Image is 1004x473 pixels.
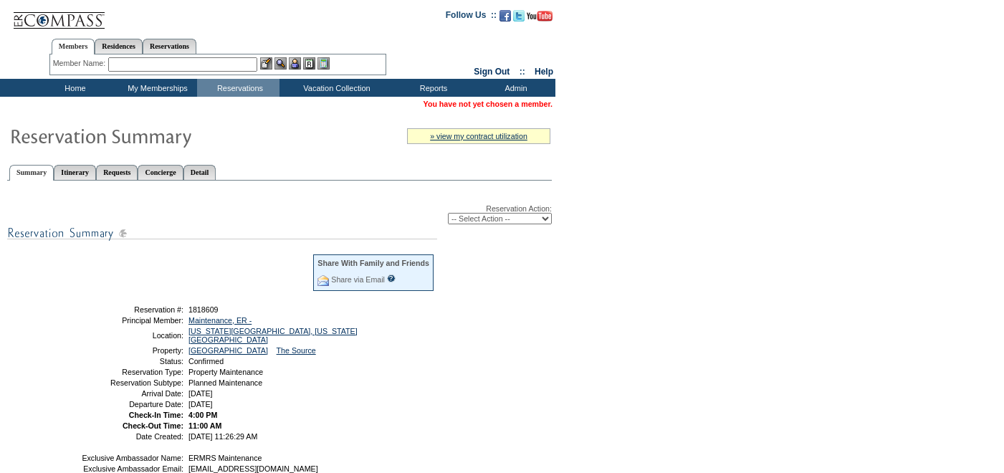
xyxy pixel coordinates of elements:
td: Reservation #: [81,305,183,314]
span: 11:00 AM [188,421,221,430]
a: The Source [277,346,316,355]
img: b_calculator.gif [317,57,330,70]
a: Residences [95,39,143,54]
strong: Check-Out Time: [123,421,183,430]
img: Subscribe to our YouTube Channel [527,11,553,21]
a: Concierge [138,165,183,180]
span: 1818609 [188,305,219,314]
img: Become our fan on Facebook [499,10,511,21]
td: Status: [81,357,183,365]
td: Principal Member: [81,316,183,325]
img: b_edit.gif [260,57,272,70]
td: Arrival Date: [81,389,183,398]
img: Impersonate [289,57,301,70]
td: Reservation Subtype: [81,378,183,387]
span: [DATE] [188,389,213,398]
span: 4:00 PM [188,411,217,419]
a: Share via Email [331,275,385,284]
a: Sign Out [474,67,510,77]
img: Follow us on Twitter [513,10,525,21]
span: Planned Maintenance [188,378,262,387]
a: [US_STATE][GEOGRAPHIC_DATA], [US_STATE][GEOGRAPHIC_DATA] [188,327,358,344]
img: Reservaton Summary [9,121,296,150]
span: Property Maintenance [188,368,263,376]
a: Help [535,67,553,77]
div: Share With Family and Friends [317,259,429,267]
img: Reservations [303,57,315,70]
strong: Check-In Time: [129,411,183,419]
a: Summary [9,165,54,181]
td: Location: [81,327,183,344]
td: Vacation Collection [279,79,391,97]
span: You have not yet chosen a member. [424,100,553,108]
td: Reports [391,79,473,97]
td: My Memberships [115,79,197,97]
td: Exclusive Ambassador Email: [81,464,183,473]
td: Date Created: [81,432,183,441]
span: [EMAIL_ADDRESS][DOMAIN_NAME] [188,464,318,473]
a: Subscribe to our YouTube Channel [527,14,553,23]
span: :: [520,67,525,77]
a: Become our fan on Facebook [499,14,511,23]
a: Detail [183,165,216,180]
span: Confirmed [188,357,224,365]
span: [DATE] 11:26:29 AM [188,432,257,441]
a: [GEOGRAPHIC_DATA] [188,346,268,355]
a: Maintenance, ER - [188,316,252,325]
td: Exclusive Ambassador Name: [81,454,183,462]
span: [DATE] [188,400,213,408]
td: Reservations [197,79,279,97]
td: Departure Date: [81,400,183,408]
div: Reservation Action: [7,204,552,224]
td: Reservation Type: [81,368,183,376]
td: Home [32,79,115,97]
input: What is this? [387,274,396,282]
div: Member Name: [53,57,108,70]
a: Requests [96,165,138,180]
a: Members [52,39,95,54]
td: Admin [473,79,555,97]
a: » view my contract utilization [430,132,527,140]
td: Property: [81,346,183,355]
a: Reservations [143,39,196,54]
img: View [274,57,287,70]
img: subTtlResSummary.gif [7,224,437,242]
a: Follow us on Twitter [513,14,525,23]
span: ERMRS Maintenance [188,454,262,462]
td: Follow Us :: [446,9,497,26]
a: Itinerary [54,165,96,180]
